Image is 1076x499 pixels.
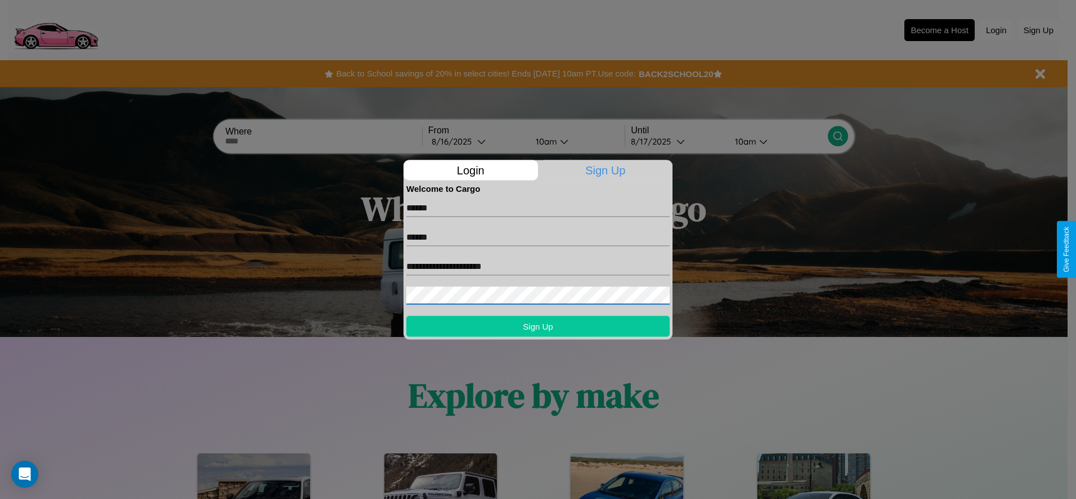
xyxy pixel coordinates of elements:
[539,160,673,180] p: Sign Up
[11,461,38,488] div: Open Intercom Messenger
[406,183,670,193] h4: Welcome to Cargo
[403,160,538,180] p: Login
[1062,227,1070,272] div: Give Feedback
[406,316,670,336] button: Sign Up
